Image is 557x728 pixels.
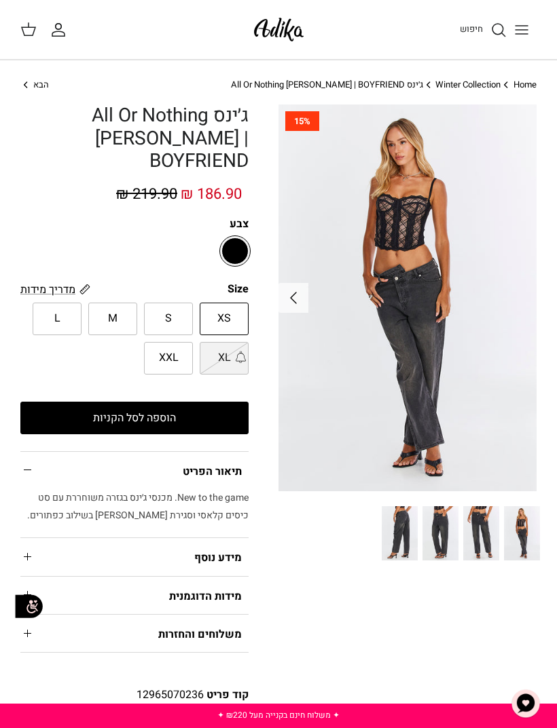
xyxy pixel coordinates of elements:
a: Winter Collection [435,78,501,91]
a: ג׳ינס All Or Nothing [PERSON_NAME] | BOYFRIEND [231,78,423,91]
span: S [165,310,172,328]
h1: ג׳ינס All Or Nothing [PERSON_NAME] | BOYFRIEND [20,104,249,173]
img: accessibility_icon02.svg [10,588,48,626]
button: צ'אט [505,683,546,724]
span: חיפוש [460,22,483,35]
summary: מידע נוסף [20,538,249,575]
span: L [54,310,60,328]
a: החשבון שלי [50,22,72,38]
label: צבע [20,216,249,231]
a: חיפוש [460,22,507,38]
summary: תיאור הפריט [20,452,249,489]
a: Home [514,78,537,91]
span: מדריך מידות [20,281,75,297]
span: XXL [159,349,179,367]
span: הבא [33,78,49,91]
legend: Size [228,282,249,296]
button: הוספה לסל הקניות [20,402,249,434]
span: M [108,310,118,328]
span: New to the game. מכנסי ג׳ינס בגזרה משוחררת עם סט כיסים קלאסי וסגירת [PERSON_NAME] בשילוב כפתורים. [27,491,249,522]
button: Next [278,283,308,313]
span: קוד פריט [206,687,249,703]
a: ✦ משלוח חינם בקנייה מעל ₪220 ✦ [217,709,340,721]
img: Adika IL [250,14,308,45]
span: 219.90 ₪ [116,183,177,205]
span: 12965070236 [137,687,204,703]
span: XL [218,349,231,367]
nav: Breadcrumbs [20,79,537,92]
summary: משלוחים והחזרות [20,615,249,652]
a: הבא [20,79,49,92]
button: Toggle menu [507,15,537,45]
summary: מידות הדוגמנית [20,577,249,614]
span: 186.90 ₪ [181,183,242,205]
span: XS [217,310,231,328]
a: מדריך מידות [20,282,90,297]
